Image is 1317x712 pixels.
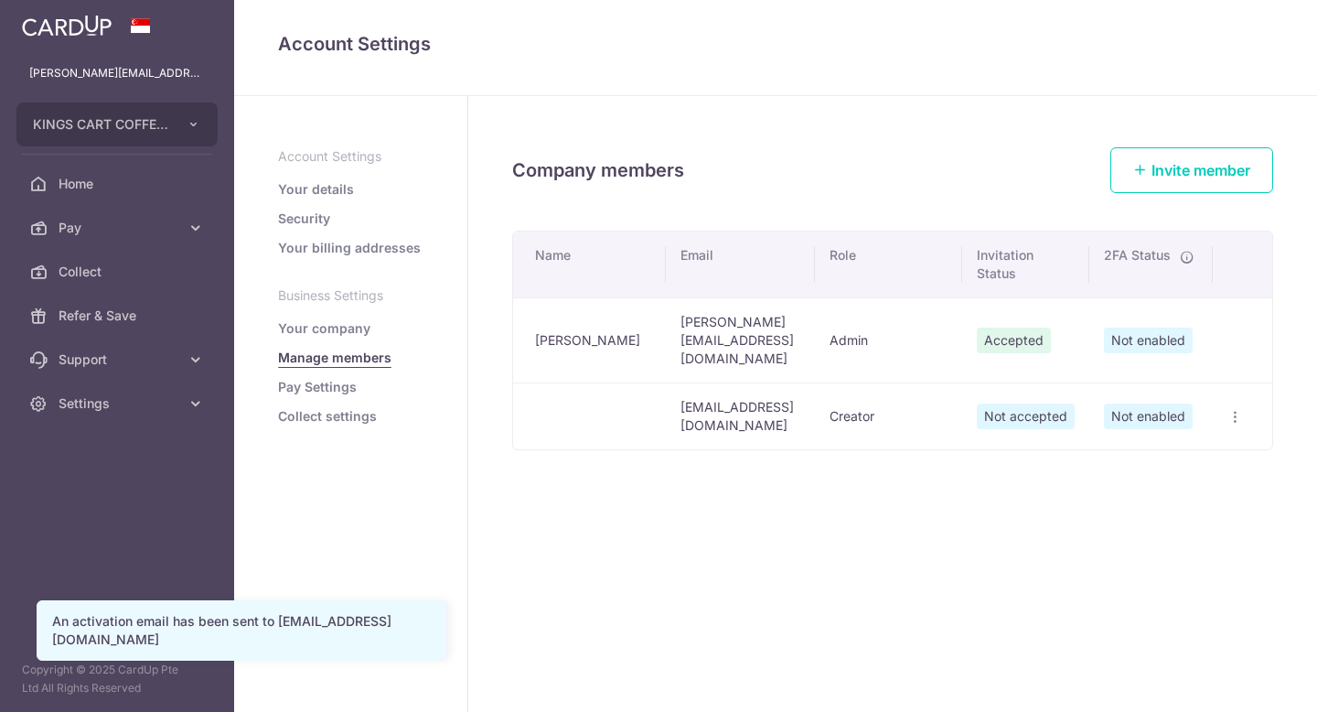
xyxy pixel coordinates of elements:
a: Your billing addresses [278,239,421,257]
a: Security [278,210,330,228]
th: 2FA Status [1089,232,1213,297]
p: Business Settings [278,286,423,305]
th: Role [815,232,962,297]
th: Email [666,232,815,297]
span: Refer & Save [59,307,179,325]
div: An activation email has been sent to [EMAIL_ADDRESS][DOMAIN_NAME] [52,612,431,649]
a: Your details [278,180,354,199]
a: Your company [278,319,370,338]
img: CardUp [22,15,112,37]
td: Creator [815,383,962,449]
span: Not enabled [1104,404,1193,429]
span: Not enabled [1104,328,1193,353]
td: [PERSON_NAME][EMAIL_ADDRESS][DOMAIN_NAME] [666,297,815,383]
td: [PERSON_NAME] [513,297,666,383]
span: Collect [59,263,179,281]
span: Home [59,175,179,193]
iframe: 打开一个小组件，您可以在其中找到更多信息 [1204,657,1299,703]
h4: Company members [512,156,684,185]
span: Settings [59,394,179,413]
th: Name [513,232,666,297]
a: Pay Settings [278,378,357,396]
span: Pay [59,219,179,237]
p: Account Settings [278,147,423,166]
span: Invite member [1151,161,1250,179]
a: Invite member [1110,147,1273,193]
p: [PERSON_NAME][EMAIL_ADDRESS][DOMAIN_NAME] [29,64,205,82]
span: Not accepted [977,404,1075,429]
a: Manage members [278,349,391,367]
span: Support [59,351,179,369]
td: Admin [815,297,962,383]
h4: Account Settings [278,29,1273,59]
span: Accepted [977,328,1051,353]
a: Collect settings [278,407,377,426]
th: Invitation Status [962,232,1089,297]
button: KINGS CART COFFEE PTE. LTD. [16,102,218,146]
td: [EMAIL_ADDRESS][DOMAIN_NAME] [666,383,815,449]
span: KINGS CART COFFEE PTE. LTD. [33,115,168,134]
